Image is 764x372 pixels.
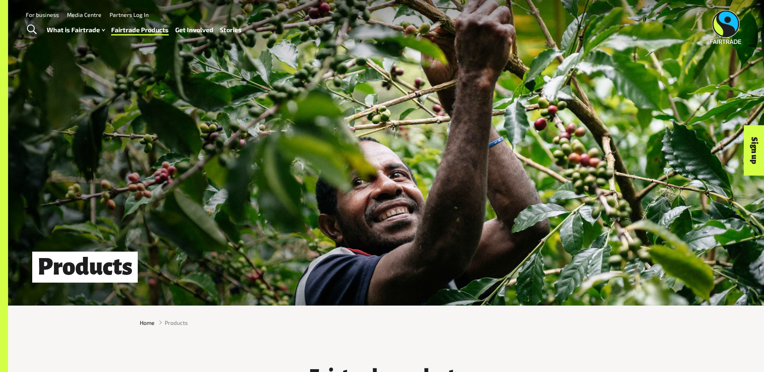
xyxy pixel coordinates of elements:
a: Fairtrade Products [111,24,169,36]
a: Partners Log In [110,11,149,18]
a: For business [26,11,59,18]
a: Media Centre [67,11,101,18]
h1: Products [32,252,138,283]
a: Get Involved [175,24,213,36]
a: What is Fairtrade [47,24,105,36]
img: Fairtrade Australia New Zealand logo [710,10,741,44]
span: Products [165,318,188,327]
a: Home [140,318,155,327]
a: Toggle Search [22,20,41,40]
a: Stories [220,24,242,36]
